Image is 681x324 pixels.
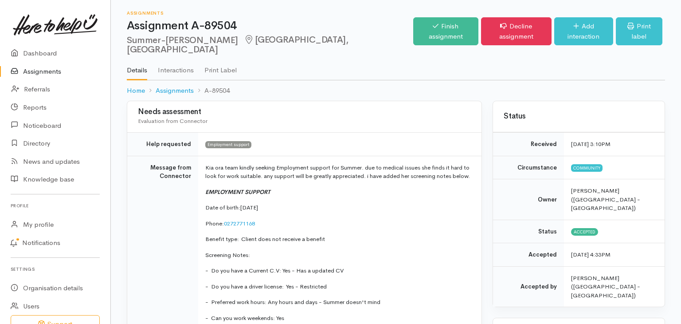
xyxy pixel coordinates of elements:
[205,267,344,274] span: - Do you have a Current C.V: Yes - Has a updated CV
[240,204,258,211] span: [DATE]
[205,251,250,259] span: Screening Notes:
[127,133,198,156] td: Help requested
[224,220,255,227] a: 0272771168
[564,266,665,307] td: [PERSON_NAME] ([GEOGRAPHIC_DATA] - [GEOGRAPHIC_DATA])
[571,164,603,171] span: Community
[493,220,564,243] td: Status
[138,117,207,125] span: Evaluation from Connector
[616,17,662,45] a: Print label
[205,188,270,196] i: EMPLOYMENT SUPPORT
[127,55,147,80] a: Details
[127,20,413,32] h1: Assignment A-89504
[127,86,145,96] a: Home
[205,220,224,227] span: Phone:
[554,17,613,45] a: Add interaction
[127,80,665,101] nav: breadcrumb
[127,34,348,55] span: [GEOGRAPHIC_DATA], [GEOGRAPHIC_DATA]
[127,11,413,16] h6: Assignments
[205,235,325,243] span: Benefit type: Client does not receive a benefit
[504,112,654,121] h3: Status
[194,86,230,96] li: A-89504
[156,86,194,96] a: Assignments
[205,163,471,181] p: Kia ora team kindly seeking Employment support for Summer. due to medical issues she finds it har...
[205,283,327,290] span: - Do you have a driver license: Yes - Restricted
[481,17,552,45] a: Decline assignment
[493,266,564,307] td: Accepted by
[11,263,100,275] h6: Settings
[204,55,237,79] a: Print Label
[127,35,413,55] h2: Summer-[PERSON_NAME]
[205,204,240,211] span: Date of birth:
[493,179,564,220] td: Owner
[493,133,564,156] td: Received
[205,141,251,148] span: Employment support
[571,140,611,148] time: [DATE] 3:10PM
[413,17,478,45] a: Finish assignment
[571,251,611,258] time: [DATE] 4:33PM
[571,228,598,235] span: Accepted
[571,187,640,212] span: [PERSON_NAME] ([GEOGRAPHIC_DATA] - [GEOGRAPHIC_DATA])
[205,298,380,306] span: - Preferred work hours: Any hours and days - Summer doesn't mind
[158,55,194,79] a: Interactions
[11,200,100,212] h6: Profile
[493,243,564,267] td: Accepted
[493,156,564,179] td: Circumstance
[205,314,284,322] span: - Can you work weekends: Yes
[138,108,471,116] h3: Needs assessment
